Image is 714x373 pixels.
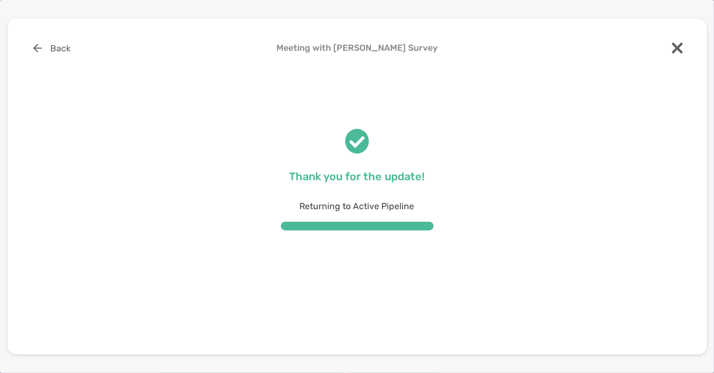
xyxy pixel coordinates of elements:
img: close modal [672,43,683,54]
h4: Meeting with [PERSON_NAME] Survey [25,43,689,53]
button: Back [25,36,79,60]
p: Thank you for the update! [281,170,434,183]
img: button icon [33,44,42,52]
img: check success [345,129,369,154]
p: Returning to Active Pipeline [281,199,434,213]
